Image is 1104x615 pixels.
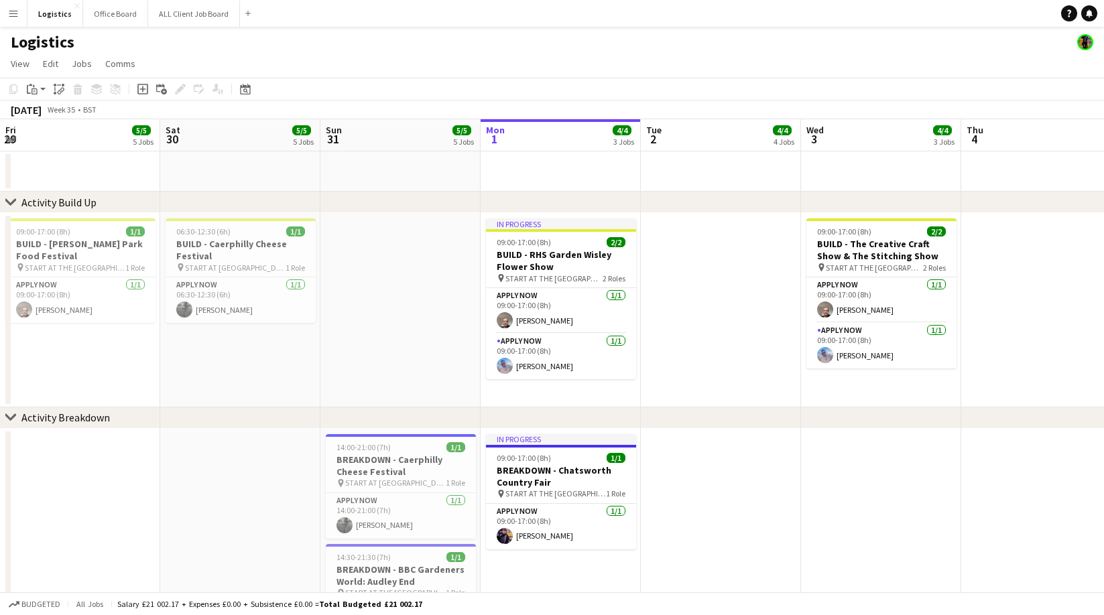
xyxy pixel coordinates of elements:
div: [DATE] [11,103,42,117]
app-job-card: 14:00-21:00 (7h)1/1BREAKDOWN - Caerphilly Cheese Festival START AT [GEOGRAPHIC_DATA]1 RoleAPPLY N... [326,434,476,539]
h1: Logistics [11,32,74,52]
span: 29 [3,131,16,147]
span: 5/5 [292,125,311,135]
span: 14:00-21:00 (7h) [336,442,391,452]
span: All jobs [74,599,106,609]
span: Mon [486,124,505,136]
div: Activity Breakdown [21,411,110,424]
span: 09:00-17:00 (8h) [497,237,551,247]
span: 09:00-17:00 (8h) [16,226,70,236]
app-job-card: 09:00-17:00 (8h)1/1BUILD - [PERSON_NAME] Park Food Festival START AT THE [GEOGRAPHIC_DATA]1 RoleA... [5,218,156,323]
span: 1 [484,131,505,147]
div: Salary £21 002.17 + Expenses £0.00 + Subsistence £0.00 = [117,599,422,609]
span: 09:00-17:00 (8h) [817,226,871,236]
span: 06:30-12:30 (6h) [176,226,231,236]
h3: BUILD - [PERSON_NAME] Park Food Festival [5,238,156,262]
div: BST [83,105,97,115]
span: Sun [326,124,342,136]
span: 4/4 [613,125,631,135]
span: 1/1 [607,453,625,463]
span: 09:00-17:00 (8h) [497,453,551,463]
span: 1 Role [286,263,305,273]
app-card-role: APPLY NOW1/109:00-17:00 (8h)[PERSON_NAME] [486,504,636,549]
span: START AT THE [GEOGRAPHIC_DATA] [826,263,923,273]
span: 2 [644,131,662,147]
app-card-role: APPLY NOW1/109:00-17:00 (8h)[PERSON_NAME] [486,334,636,379]
app-card-role: APPLY NOW1/114:00-21:00 (7h)[PERSON_NAME] [326,493,476,539]
a: Edit [38,55,64,72]
span: Thu [967,124,983,136]
span: 5/5 [452,125,471,135]
app-card-role: APPLY NOW1/109:00-17:00 (8h)[PERSON_NAME] [5,277,156,323]
span: 1/1 [446,442,465,452]
span: Week 35 [44,105,78,115]
div: 5 Jobs [453,137,474,147]
app-job-card: 09:00-17:00 (8h)2/2BUILD - The Creative Craft Show & The Stitching Show START AT THE [GEOGRAPHIC_... [806,218,957,368]
span: 31 [324,131,342,147]
h3: BUILD - The Creative Craft Show & The Stitching Show [806,238,957,262]
span: Comms [105,58,135,70]
span: Fri [5,124,16,136]
div: 5 Jobs [133,137,154,147]
span: 1 Role [446,588,465,598]
span: Budgeted [21,600,60,609]
app-job-card: In progress09:00-17:00 (8h)2/2BUILD - RHS Garden Wisley Flower Show START AT THE [GEOGRAPHIC_DATA... [486,218,636,379]
div: 3 Jobs [934,137,955,147]
app-job-card: In progress09:00-17:00 (8h)1/1BREAKDOWN - Chatsworth Country Fair START AT THE [GEOGRAPHIC_DATA]1... [486,434,636,549]
span: 4/4 [773,125,792,135]
span: 1/1 [286,226,305,236]
h3: BUILD - RHS Garden Wisley Flower Show [486,249,636,273]
span: 4/4 [933,125,952,135]
span: 2 Roles [923,263,946,273]
button: ALL Client Job Board [148,1,240,27]
span: 2/2 [927,226,946,236]
div: 3 Jobs [613,137,634,147]
span: 1 Role [446,478,465,488]
button: Office Board [83,1,148,27]
span: START AT THE [GEOGRAPHIC_DATA] [345,588,446,598]
span: 3 [804,131,824,147]
span: 4 [965,131,983,147]
a: View [5,55,35,72]
span: 14:30-21:30 (7h) [336,552,391,562]
app-card-role: APPLY NOW1/106:30-12:30 (6h)[PERSON_NAME] [166,277,316,323]
app-card-role: APPLY NOW1/109:00-17:00 (8h)[PERSON_NAME] [806,277,957,323]
span: START AT THE [GEOGRAPHIC_DATA] [505,488,606,498]
app-job-card: 06:30-12:30 (6h)1/1BUILD - Caerphilly Cheese Festival START AT [GEOGRAPHIC_DATA]1 RoleAPPLY NOW1/... [166,218,316,323]
h3: BREAKDOWN - Chatsworth Country Fair [486,464,636,488]
h3: BREAKDOWN - BBC Gardeners World: Audley End [326,563,476,588]
span: Jobs [72,58,92,70]
div: Activity Build Up [21,196,97,209]
span: 1/1 [446,552,465,562]
div: 5 Jobs [293,137,314,147]
div: In progress [486,218,636,229]
span: START AT THE [GEOGRAPHIC_DATA] [25,263,125,273]
span: 1 Role [125,263,145,273]
button: Logistics [27,1,83,27]
span: START AT [GEOGRAPHIC_DATA] [345,478,446,488]
span: Total Budgeted £21 002.17 [319,599,422,609]
span: 2 Roles [603,273,625,283]
span: Tue [646,124,662,136]
span: START AT [GEOGRAPHIC_DATA] [185,263,286,273]
span: View [11,58,29,70]
app-card-role: APPLY NOW1/109:00-17:00 (8h)[PERSON_NAME] [806,323,957,368]
div: 4 Jobs [774,137,794,147]
h3: BUILD - Caerphilly Cheese Festival [166,238,316,262]
span: START AT THE [GEOGRAPHIC_DATA] [505,273,603,283]
span: Wed [806,124,824,136]
span: 1/1 [126,226,145,236]
button: Budgeted [7,597,62,612]
span: 30 [164,131,180,147]
span: 2/2 [607,237,625,247]
a: Comms [100,55,141,72]
span: 5/5 [132,125,151,135]
app-card-role: APPLY NOW1/109:00-17:00 (8h)[PERSON_NAME] [486,288,636,334]
div: In progress [486,434,636,445]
